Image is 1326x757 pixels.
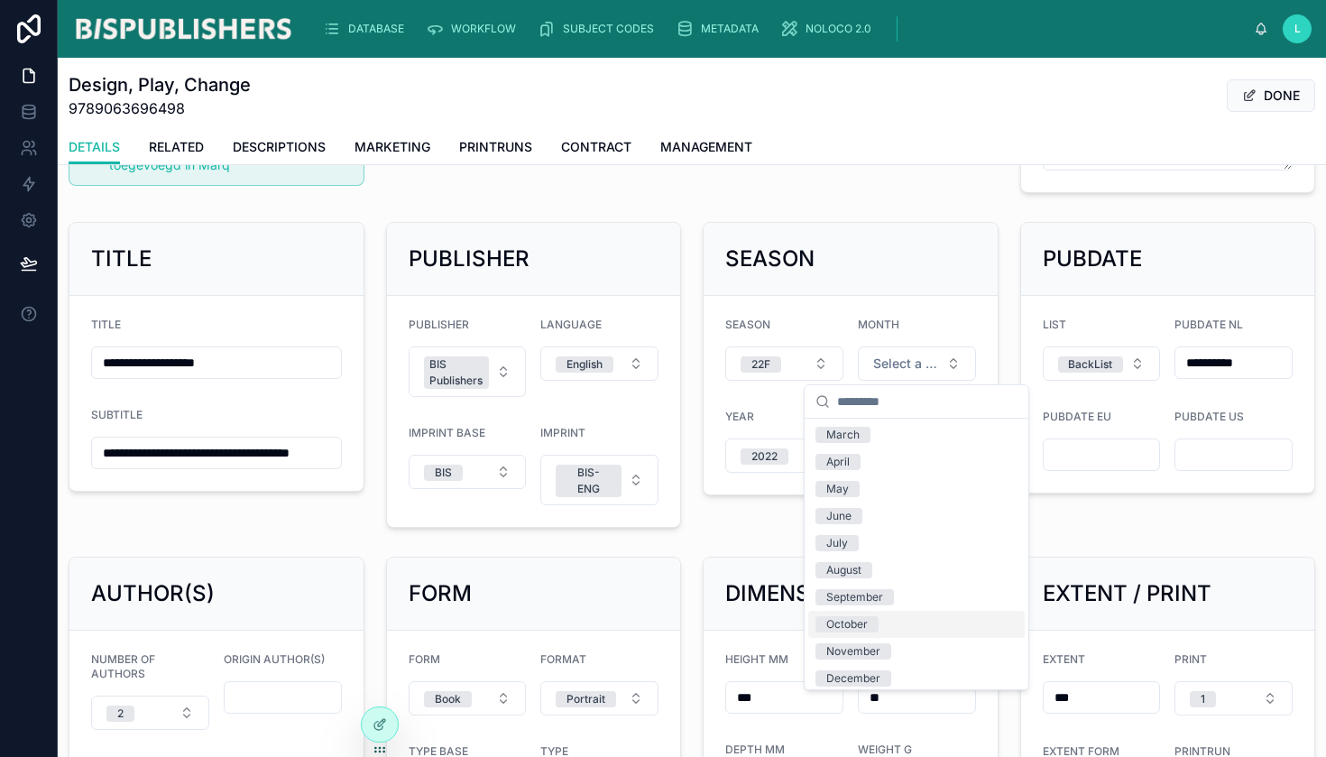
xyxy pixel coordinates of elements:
[540,318,602,331] span: LANGUAGE
[826,562,861,578] div: August
[826,643,880,660] div: November
[1174,681,1293,715] button: Select Button
[806,22,871,36] span: NOLOCO 2.0
[409,681,527,715] button: Select Button
[826,535,848,551] div: July
[561,138,631,156] span: CONTRACT
[149,131,204,167] a: RELATED
[540,652,586,666] span: FORMAT
[233,131,326,167] a: DESCRIPTIONS
[751,356,770,373] div: 22F
[561,131,631,167] a: CONTRACT
[566,691,605,707] div: Portrait
[532,13,667,45] a: SUBJECT CODES
[409,426,485,439] span: IMPRINT BASE
[424,689,472,707] button: Unselect BOOK
[409,579,472,608] h2: FORM
[233,138,326,156] span: DESCRIPTIONS
[409,346,527,397] button: Select Button
[308,9,1254,49] div: scrollable content
[826,454,850,470] div: April
[725,410,754,423] span: YEAR
[1043,346,1161,381] button: Select Button
[429,356,483,389] div: BIS Publishers
[725,579,863,608] h2: DIMENSIONS
[409,652,440,666] span: FORM
[409,455,527,489] button: Select Button
[873,355,939,373] span: Select a MONTH
[826,508,852,524] div: June
[1043,652,1085,666] span: EXTENT
[826,670,880,687] div: December
[91,696,209,730] button: Select Button
[91,318,121,331] span: TITLE
[318,13,417,45] a: DATABASE
[409,318,469,331] span: PUBLISHER
[91,579,215,608] h2: AUTHOR(S)
[566,356,603,373] div: English
[858,743,912,756] span: WEIGHT G
[91,652,155,680] span: NUMBER OF AUTHORS
[725,346,843,381] button: Select Button
[1068,356,1112,373] div: BackList
[224,652,325,666] span: ORIGIN AUTHOR(S)
[725,743,785,756] span: DEPTH MM
[660,138,752,156] span: MANAGEMENT
[1043,318,1066,331] span: LIST
[91,408,143,421] span: SUBTITLE
[459,131,532,167] a: PRINTRUNS
[117,706,124,722] div: 2
[540,426,585,439] span: IMPRINT
[660,131,752,167] a: MANAGEMENT
[725,652,788,666] span: HEIGHT MM
[826,616,868,632] div: October
[69,72,251,97] h1: Design, Play, Change
[1201,691,1205,707] div: 1
[91,245,152,273] h2: TITLE
[858,346,976,381] button: Select Button
[69,138,120,156] span: DETAILS
[355,131,430,167] a: MARKETING
[1043,410,1111,423] span: PUBDATE EU
[563,22,654,36] span: SUBJECT CODES
[435,465,452,481] div: BIS
[826,427,860,443] div: March
[540,681,658,715] button: Select Button
[1043,245,1142,273] h2: PUBDATE
[805,419,1028,689] div: Suggestions
[1227,79,1315,112] button: DONE
[149,138,204,156] span: RELATED
[556,463,622,497] button: Unselect BIS_ENG
[775,13,884,45] a: NOLOCO 2.0
[1294,22,1301,36] span: L
[701,22,759,36] span: METADATA
[72,14,294,43] img: App logo
[69,131,120,165] a: DETAILS
[670,13,771,45] a: METADATA
[435,691,461,707] div: Book
[1174,410,1244,423] span: PUBDATE US
[409,245,529,273] h2: PUBLISHER
[1174,652,1207,666] span: PRINT
[540,346,658,381] button: Select Button
[566,465,611,497] div: BIS-ENG
[540,455,658,505] button: Select Button
[355,138,430,156] span: MARKETING
[459,138,532,156] span: PRINTRUNS
[348,22,404,36] span: DATABASE
[451,22,516,36] span: WORKFLOW
[725,245,815,273] h2: SEASON
[826,589,883,605] div: September
[1174,318,1243,331] span: PUBDATE NL
[1043,579,1211,608] h2: EXTENT / PRINT
[420,13,529,45] a: WORKFLOW
[69,97,251,119] span: 9789063696498
[826,481,849,497] div: May
[751,448,778,465] div: 2022
[725,439,843,473] button: Select Button
[858,318,899,331] span: MONTH
[725,318,770,331] span: SEASON
[741,355,781,373] button: Unselect I_22_F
